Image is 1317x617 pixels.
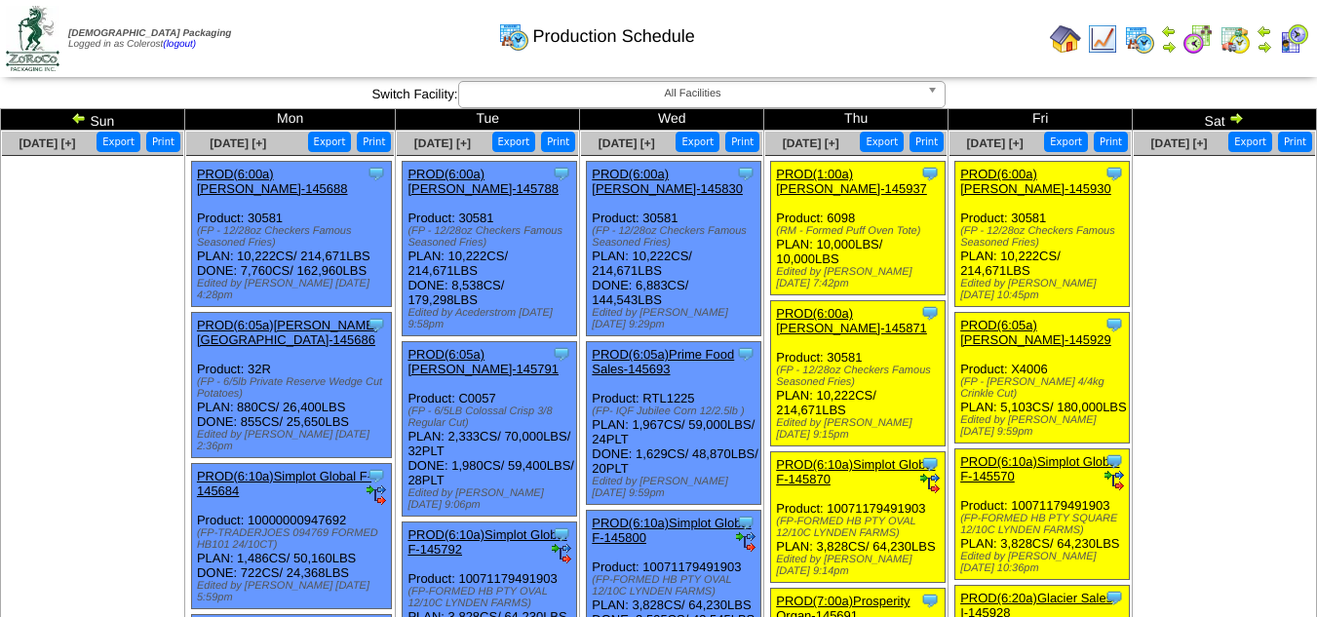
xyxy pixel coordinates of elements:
a: [DATE] [+] [19,136,75,150]
img: Tooltip [736,344,755,364]
div: Edited by [PERSON_NAME] [DATE] 9:59pm [960,414,1128,438]
img: ediSmall.gif [920,474,940,493]
a: PROD(6:05a)[PERSON_NAME]-145791 [407,347,559,376]
div: Product: 10071179491903 PLAN: 3,828CS / 64,230LBS [771,452,945,583]
div: (FP - 12/28oz Checkers Famous Seasoned Fries) [776,365,944,388]
img: Tooltip [367,315,386,334]
img: Tooltip [1104,588,1124,607]
img: calendarinout.gif [1220,23,1251,55]
div: Edited by [PERSON_NAME] [DATE] 2:36pm [197,429,391,452]
a: PROD(6:10a)Simplot Global F-145870 [776,457,935,486]
button: Print [725,132,759,152]
div: Product: 6098 PLAN: 10,000LBS / 10,000LBS [771,162,945,295]
img: Tooltip [1104,315,1124,334]
div: (FP-TRADERJOES 094769 FORMED HB101 24/10CT) [197,527,391,551]
img: Tooltip [736,513,755,532]
button: Print [1278,132,1312,152]
a: (logout) [163,39,196,50]
div: Edited by [PERSON_NAME] [DATE] 9:15pm [776,417,944,441]
span: Logged in as Colerost [68,28,231,50]
div: Edited by [PERSON_NAME] [DATE] 7:42pm [776,266,944,289]
div: Edited by [PERSON_NAME] [DATE] 4:28pm [197,278,391,301]
img: home.gif [1050,23,1081,55]
img: Tooltip [367,466,386,485]
div: Edited by [PERSON_NAME] [DATE] 10:45pm [960,278,1128,301]
button: Export [97,132,140,152]
div: Product: 30581 PLAN: 10,222CS / 214,671LBS [771,301,945,446]
a: PROD(6:10a)Simplot Global F-145800 [592,516,751,545]
img: Tooltip [1104,164,1124,183]
div: Product: 32R PLAN: 880CS / 26,400LBS DONE: 855CS / 25,650LBS [191,313,391,458]
img: ediSmall.gif [552,544,571,563]
a: PROD(6:00a)[PERSON_NAME]-145871 [776,306,927,335]
button: Export [676,132,719,152]
button: Print [541,132,575,152]
a: [DATE] [+] [783,136,839,150]
span: Production Schedule [533,26,695,47]
img: line_graph.gif [1087,23,1118,55]
a: PROD(6:10a)Simplot Global F-145792 [407,527,566,557]
img: Tooltip [552,524,571,544]
img: ediSmall.gif [1104,471,1124,490]
img: calendarprod.gif [498,20,529,52]
div: (FP - 12/28oz Checkers Famous Seasoned Fries) [592,225,759,249]
td: Sun [1,109,185,131]
div: Product: 30581 PLAN: 10,222CS / 214,671LBS DONE: 7,760CS / 162,960LBS [191,162,391,307]
div: Edited by Acederstrom [DATE] 9:58pm [407,307,575,330]
img: Tooltip [736,164,755,183]
a: PROD(6:05a)[PERSON_NAME]-145929 [960,318,1111,347]
img: Tooltip [920,591,940,610]
div: Product: 10000000947692 PLAN: 1,486CS / 50,160LBS DONE: 722CS / 24,368LBS [191,464,391,609]
img: Tooltip [920,454,940,474]
button: Print [910,132,944,152]
div: (FP - 6/5LB Colossal Crisp 3/8 Regular Cut) [407,405,575,429]
a: PROD(6:10a)Simplot Global F-145684 [197,469,371,498]
a: [DATE] [+] [1150,136,1207,150]
img: arrowleft.gif [1257,23,1272,39]
button: Export [308,132,352,152]
img: ediSmall.gif [367,485,386,505]
img: arrowright.gif [1161,39,1177,55]
span: All Facilities [467,82,919,105]
td: Fri [949,109,1133,131]
td: Tue [396,109,580,131]
a: PROD(1:00a)[PERSON_NAME]-145937 [776,167,927,196]
div: Product: 30581 PLAN: 10,222CS / 214,671LBS DONE: 8,538CS / 179,298LBS [403,162,576,336]
span: [DEMOGRAPHIC_DATA] Packaging [68,28,231,39]
button: Print [1094,132,1128,152]
td: Mon [184,109,395,131]
a: PROD(6:00a)[PERSON_NAME]-145830 [592,167,743,196]
img: calendarblend.gif [1182,23,1214,55]
a: PROD(6:10a)Simplot Global F-145570 [960,454,1119,483]
div: (FP-FORMED HB PTY OVAL 12/10C LYNDEN FARMS) [592,574,759,598]
div: Product: 30581 PLAN: 10,222CS / 214,671LBS [955,162,1129,307]
button: Print [357,132,391,152]
div: Product: C0057 PLAN: 2,333CS / 70,000LBS / 32PLT DONE: 1,980CS / 59,400LBS / 28PLT [403,342,576,517]
div: (FP - 6/5lb Private Reserve Wedge Cut Potatoes) [197,376,391,400]
a: [DATE] [+] [414,136,471,150]
div: (FP - 12/28oz Checkers Famous Seasoned Fries) [407,225,575,249]
img: arrowleft.gif [1161,23,1177,39]
img: Tooltip [1104,451,1124,471]
a: [DATE] [+] [210,136,266,150]
a: PROD(6:00a)[PERSON_NAME]-145788 [407,167,559,196]
a: [DATE] [+] [599,136,655,150]
div: (FP- IQF Jubilee Corn 12/2.5lb ) [592,405,759,417]
div: Product: 30581 PLAN: 10,222CS / 214,671LBS DONE: 6,883CS / 144,543LBS [587,162,760,336]
div: (FP - [PERSON_NAME] 4/4kg Crinkle Cut) [960,376,1128,400]
button: Print [146,132,180,152]
img: Tooltip [552,164,571,183]
a: PROD(6:05a)Prime Food Sales-145693 [592,347,734,376]
img: Tooltip [920,303,940,323]
div: Edited by [PERSON_NAME] [DATE] 9:14pm [776,554,944,577]
button: Export [492,132,536,152]
div: Product: RTL1225 PLAN: 1,967CS / 59,000LBS / 24PLT DONE: 1,629CS / 48,870LBS / 20PLT [587,342,760,505]
img: calendarcustomer.gif [1278,23,1309,55]
div: Product: 10071179491903 PLAN: 3,828CS / 64,230LBS [955,449,1129,580]
img: calendarprod.gif [1124,23,1155,55]
img: Tooltip [920,164,940,183]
